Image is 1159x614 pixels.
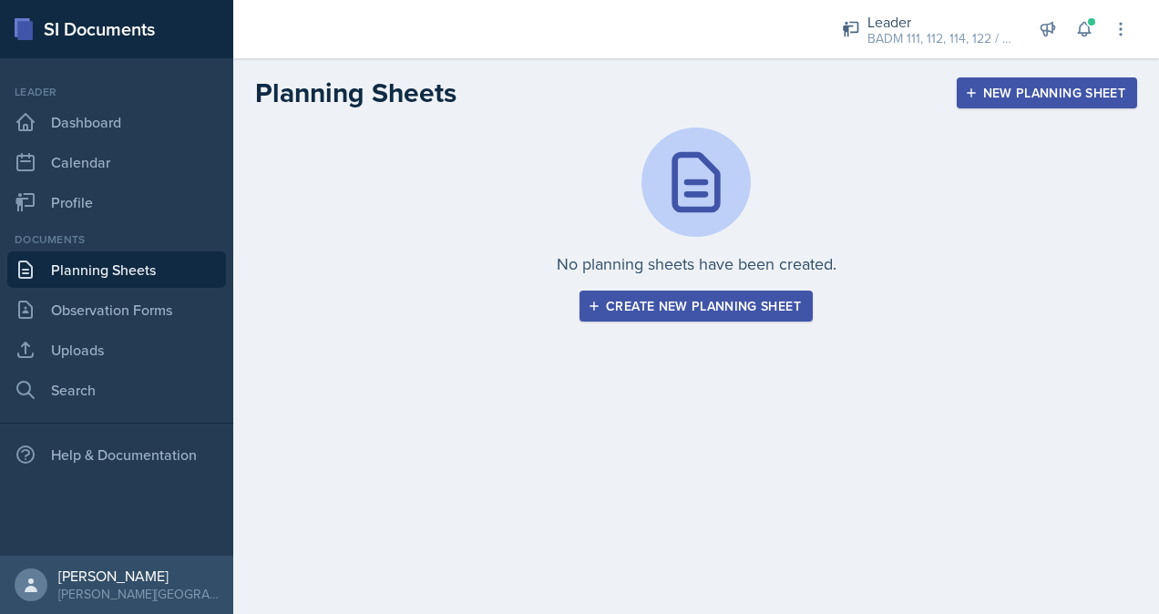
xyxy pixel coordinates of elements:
[7,104,226,140] a: Dashboard
[7,184,226,220] a: Profile
[591,299,801,313] div: Create new planning sheet
[579,291,813,322] button: Create new planning sheet
[255,77,456,109] h2: Planning Sheets
[969,86,1125,100] div: New Planning Sheet
[7,144,226,180] a: Calendar
[867,11,1013,33] div: Leader
[867,29,1013,48] div: BADM 111, 112, 114, 122 / Fall 2025
[7,292,226,328] a: Observation Forms
[7,251,226,288] a: Planning Sheets
[7,436,226,473] div: Help & Documentation
[7,332,226,368] a: Uploads
[7,231,226,248] div: Documents
[58,585,219,603] div: [PERSON_NAME][GEOGRAPHIC_DATA]
[58,567,219,585] div: [PERSON_NAME]
[557,251,836,276] p: No planning sheets have been created.
[7,84,226,100] div: Leader
[7,372,226,408] a: Search
[957,77,1137,108] button: New Planning Sheet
